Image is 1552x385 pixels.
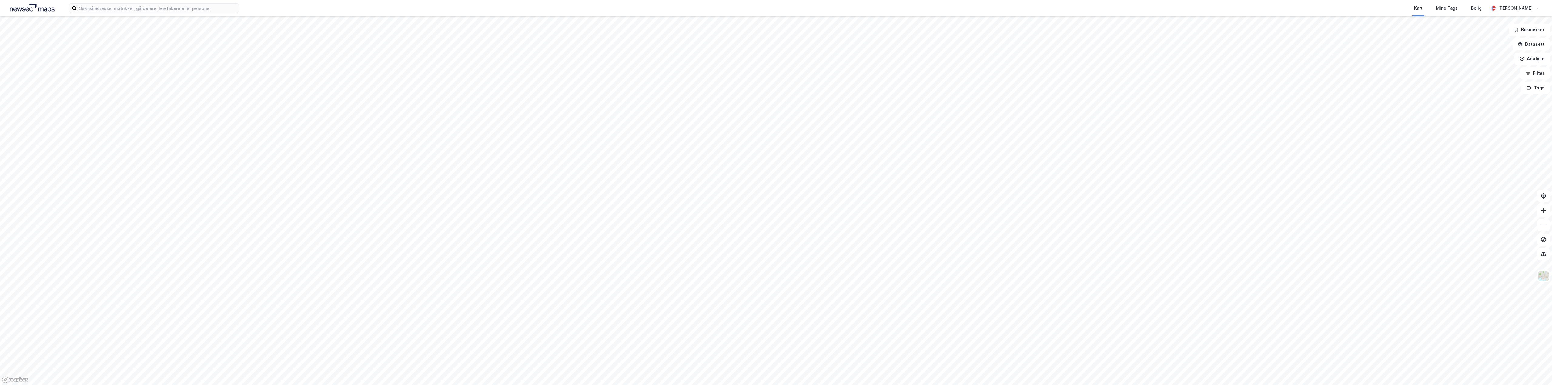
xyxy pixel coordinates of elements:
[1414,5,1423,12] div: Kart
[1498,5,1533,12] div: [PERSON_NAME]
[10,4,55,13] img: logo.a4113a55bc3d86da70a041830d287a7e.svg
[77,4,239,13] input: Søk på adresse, matrikkel, gårdeiere, leietakere eller personer
[1471,5,1482,12] div: Bolig
[1522,356,1552,385] iframe: Chat Widget
[1436,5,1458,12] div: Mine Tags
